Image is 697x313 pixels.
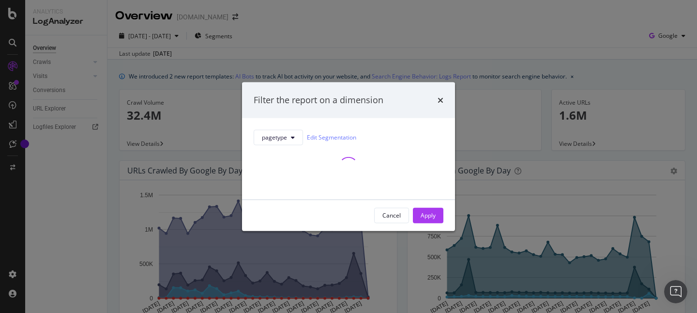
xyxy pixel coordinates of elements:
[254,129,303,145] button: pagetype
[374,207,409,223] button: Cancel
[382,211,401,219] div: Cancel
[242,82,455,231] div: modal
[438,94,443,107] div: times
[254,94,383,107] div: Filter the report on a dimension
[307,132,356,142] a: Edit Segmentation
[421,211,436,219] div: Apply
[664,280,687,303] iframe: Intercom live chat
[413,207,443,223] button: Apply
[262,133,287,141] span: pagetype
